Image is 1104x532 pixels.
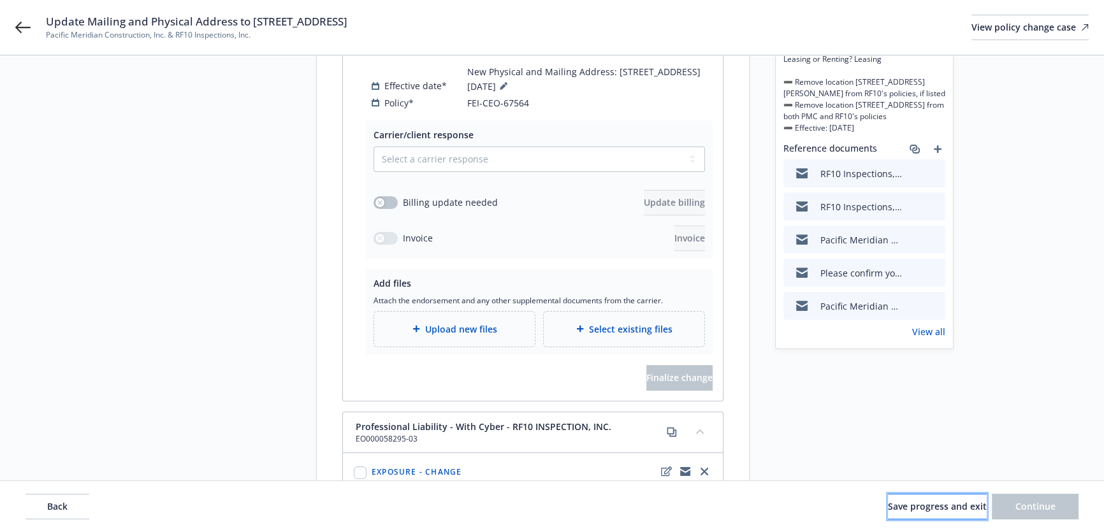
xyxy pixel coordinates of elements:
[467,38,701,78] span: Old Address: [STREET_ADDRESS] New Physical and Mailing Address: [STREET_ADDRESS]
[646,365,713,391] span: Finalize change
[929,167,940,180] button: preview file
[644,196,705,208] span: Update billing
[992,494,1079,519] button: Continue
[658,464,674,479] a: edit
[888,500,987,512] span: Save progress and exit
[674,232,705,244] span: Invoice
[374,277,411,289] span: Add files
[343,412,723,453] div: Professional Liability - With Cyber - RF10 INSPECTION, INC.EO000058295-03copycollapse content
[908,233,919,247] button: download file
[384,79,447,92] span: Effective date*
[929,233,940,247] button: preview file
[908,167,919,180] button: download file
[678,464,693,479] a: copyLogging
[820,299,903,313] div: Pacific Meridian Construction, Inc. - Update Mailing and Physical Address to [STREET_ADDRESS]
[543,311,705,347] div: Select existing files
[929,266,940,280] button: preview file
[820,200,903,213] div: RF10 Inspections, Inc. - Update Mailing and Physical Address to [STREET_ADDRESS]
[907,141,922,157] a: associate
[356,433,611,445] span: EO000058295-03
[820,233,903,247] div: Pacific Meridian Construction, Inc. & RF10 Inspections, Inc. - Update Mailing and Physical Addres...
[820,167,903,180] div: RF10 Inspections, Inc. - Update Mailing and Physical Address to [STREET_ADDRESS]
[403,231,433,245] span: Invoice
[425,322,497,336] span: Upload new files
[374,295,705,306] span: Attach the endorsement and any other supplemental documents from the carrier.
[46,29,347,41] span: Pacific Meridian Construction, Inc. & RF10 Inspections, Inc.
[820,266,903,280] div: Please confirm you have terminated your leases at the locations we will be removing | Pacific Mer...
[912,325,945,338] a: View all
[908,266,919,280] button: download file
[908,299,919,313] button: download file
[374,311,535,347] div: Upload new files
[888,494,987,519] button: Save progress and exit
[467,96,529,110] span: FEI-CEO-67564
[356,420,611,433] span: Professional Liability - With Cyber - RF10 INSPECTION, INC.
[674,226,705,251] button: Invoice
[930,141,945,157] a: add
[467,78,511,94] span: [DATE]
[589,322,672,336] span: Select existing files
[929,200,940,213] button: preview file
[1015,500,1056,512] span: Continue
[46,14,347,29] span: Update Mailing and Physical Address to [STREET_ADDRESS]
[646,371,713,384] span: Finalize change
[644,190,705,215] button: Update billing
[697,464,712,479] a: close
[971,15,1089,40] a: View policy change case
[47,500,68,512] span: Back
[384,96,414,110] span: Policy*
[25,494,89,519] button: Back
[690,421,710,442] button: collapse content
[783,141,877,157] span: Reference documents
[403,196,498,209] span: Billing update needed
[374,129,474,141] span: Carrier/client response
[908,200,919,213] button: download file
[372,466,461,477] span: Exposure - Change
[664,424,679,440] a: copy
[929,299,940,313] button: preview file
